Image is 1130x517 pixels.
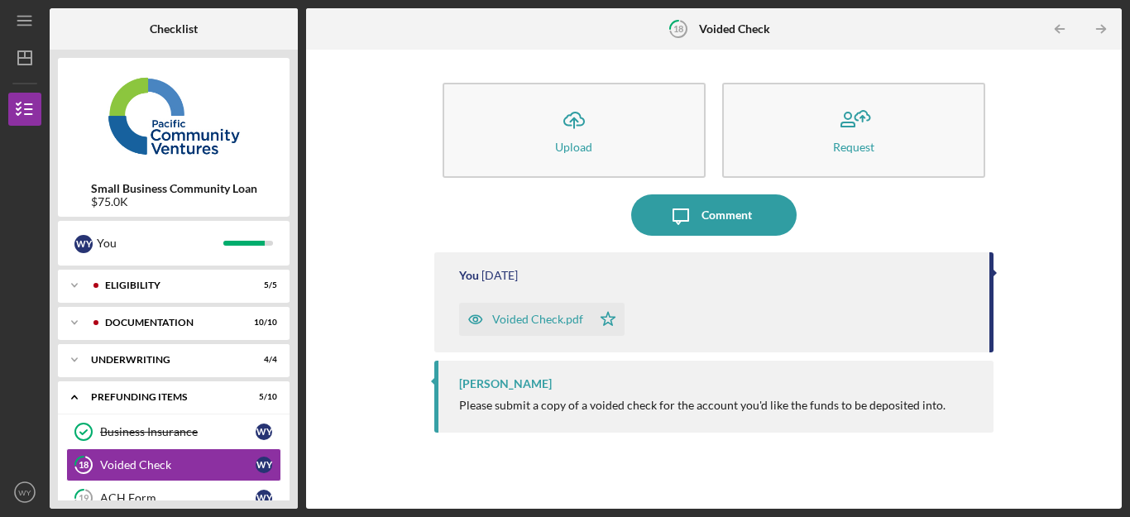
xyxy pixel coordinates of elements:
div: W Y [256,457,272,473]
div: W Y [256,424,272,440]
b: Small Business Community Loan [91,182,257,195]
div: Eligibility [105,280,236,290]
div: 10 / 10 [247,318,277,328]
div: Voided Check [100,458,256,472]
div: Comment [701,194,752,236]
a: Business InsuranceWY [66,415,281,448]
img: Product logo [58,66,290,165]
button: Voided Check.pdf [459,303,625,336]
button: WY [8,476,41,509]
div: Prefunding Items [91,392,236,402]
button: Request [722,83,985,178]
div: W Y [256,490,272,506]
button: Upload [443,83,706,178]
div: 4 / 4 [247,355,277,365]
div: $75.0K [91,195,257,208]
div: Documentation [105,318,236,328]
tspan: 18 [673,23,683,34]
button: Comment [631,194,797,236]
b: Checklist [150,22,198,36]
div: 5 / 5 [247,280,277,290]
tspan: 19 [79,493,89,504]
div: You [97,229,223,257]
div: Voided Check.pdf [492,313,583,326]
div: Underwriting [91,355,236,365]
div: ACH Form [100,491,256,505]
a: 18Voided CheckWY [66,448,281,481]
b: Voided Check [699,22,770,36]
div: 5 / 10 [247,392,277,402]
div: [PERSON_NAME] [459,377,552,390]
div: Request [833,141,874,153]
div: Upload [555,141,592,153]
time: 2025-08-20 22:35 [481,269,518,282]
a: 19ACH FormWY [66,481,281,515]
div: Please submit a copy of a voided check for the account you'd like the funds to be deposited into. [459,399,946,412]
text: WY [18,488,31,497]
tspan: 18 [79,460,89,471]
div: W Y [74,235,93,253]
div: Business Insurance [100,425,256,438]
div: You [459,269,479,282]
